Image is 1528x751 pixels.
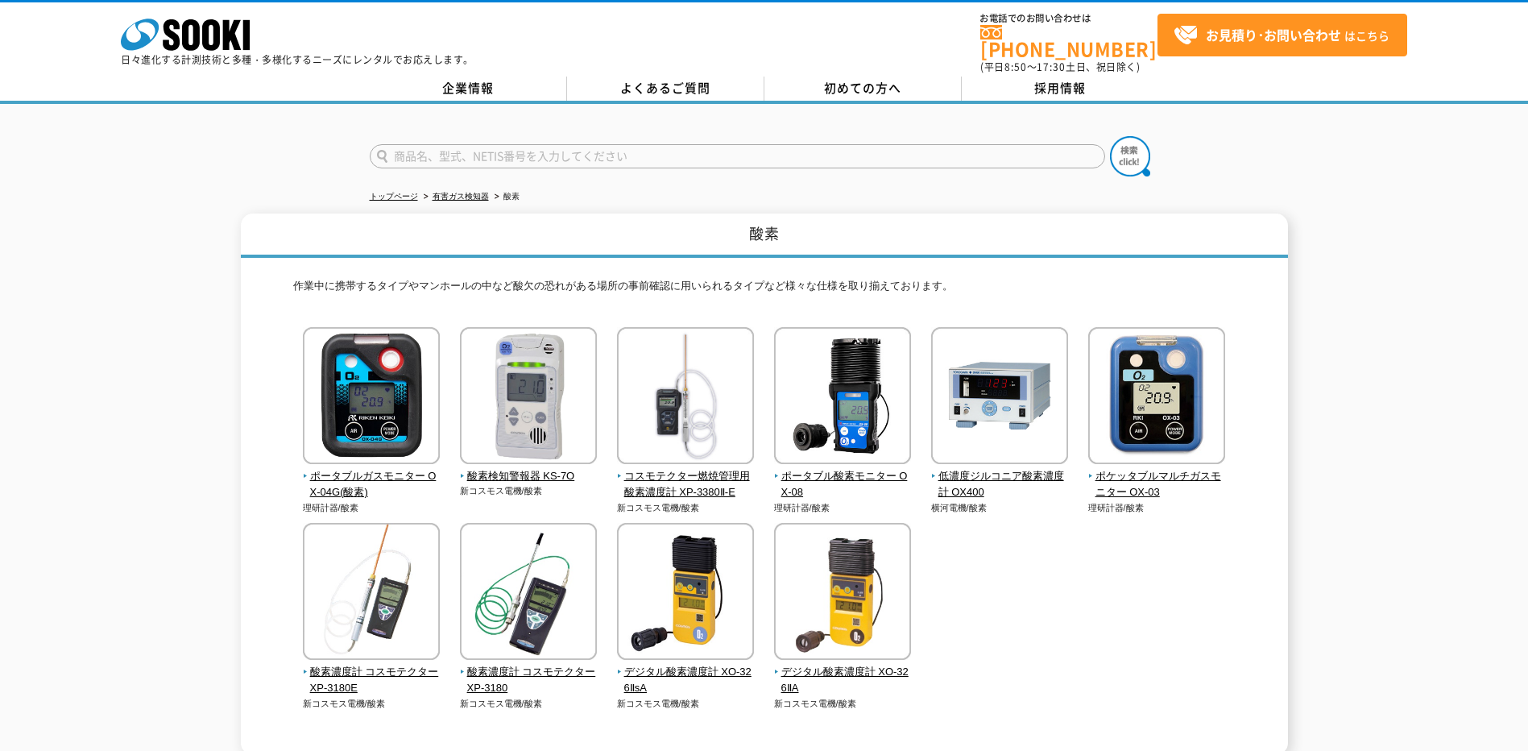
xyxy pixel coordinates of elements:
span: 低濃度ジルコニア酸素濃度計 OX400 [931,468,1069,502]
img: 低濃度ジルコニア酸素濃度計 OX400 [931,327,1068,468]
span: (平日 ～ 土日、祝日除く) [980,60,1140,74]
a: よくあるご質問 [567,77,764,101]
a: トップページ [370,192,418,201]
a: 初めての方へ [764,77,962,101]
span: 初めての方へ [824,79,901,97]
img: 酸素濃度計 コスモテクター XP-3180 [460,523,597,664]
a: デジタル酸素濃度計 XO-326ⅡA [774,649,912,697]
p: 理研計器/酸素 [774,501,912,515]
span: ポータブルガスモニター OX-04G(酸素) [303,468,441,502]
span: 17:30 [1037,60,1066,74]
p: 作業中に携帯するタイプやマンホールの中など酸欠の恐れがある場所の事前確認に用いられるタイプなど様々な仕様を取り揃えております。 [293,278,1236,303]
input: 商品名、型式、NETIS番号を入力してください [370,144,1105,168]
span: お電話でのお問い合わせは [980,14,1157,23]
a: 低濃度ジルコニア酸素濃度計 OX400 [931,453,1069,501]
img: ポータブル酸素モニター OX-08 [774,327,911,468]
span: 8:50 [1004,60,1027,74]
span: ポケッタブルマルチガスモニター OX-03 [1088,468,1226,502]
li: 酸素 [491,189,520,205]
a: ポータブル酸素モニター OX-08 [774,453,912,501]
a: デジタル酸素濃度計 XO-326ⅡsA [617,649,755,697]
span: デジタル酸素濃度計 XO-326ⅡA [774,664,912,698]
p: 理研計器/酸素 [303,501,441,515]
span: ポータブル酸素モニター OX-08 [774,468,912,502]
span: コスモテクター燃焼管理用酸素濃度計 XP-3380Ⅱ-E [617,468,755,502]
a: お見積り･お問い合わせはこちら [1157,14,1407,56]
img: btn_search.png [1110,136,1150,176]
p: 新コスモス電機/酸素 [617,501,755,515]
a: 採用情報 [962,77,1159,101]
p: 新コスモス電機/酸素 [774,697,912,711]
p: 新コスモス電機/酸素 [617,697,755,711]
a: 酸素検知警報器 KS-7O [460,453,598,485]
a: ポケッタブルマルチガスモニター OX-03 [1088,453,1226,501]
img: デジタル酸素濃度計 XO-326ⅡA [774,523,911,664]
h1: 酸素 [241,214,1288,258]
img: 酸素濃度計 コスモテクター XP-3180E [303,523,440,664]
img: コスモテクター燃焼管理用酸素濃度計 XP-3380Ⅱ-E [617,327,754,468]
p: 日々進化する計測技術と多種・多様化するニーズにレンタルでお応えします。 [121,55,474,64]
img: ポータブルガスモニター OX-04G(酸素) [303,327,440,468]
span: デジタル酸素濃度計 XO-326ⅡsA [617,664,755,698]
p: 理研計器/酸素 [1088,501,1226,515]
span: はこちら [1174,23,1389,48]
a: 酸素濃度計 コスモテクター XP-3180E [303,649,441,697]
a: コスモテクター燃焼管理用酸素濃度計 XP-3380Ⅱ-E [617,453,755,501]
span: 酸素濃度計 コスモテクター XP-3180 [460,664,598,698]
a: [PHONE_NUMBER] [980,25,1157,58]
a: ポータブルガスモニター OX-04G(酸素) [303,453,441,501]
p: 横河電機/酸素 [931,501,1069,515]
img: ポケッタブルマルチガスモニター OX-03 [1088,327,1225,468]
img: デジタル酸素濃度計 XO-326ⅡsA [617,523,754,664]
strong: お見積り･お問い合わせ [1206,25,1341,44]
span: 酸素濃度計 コスモテクター XP-3180E [303,664,441,698]
p: 新コスモス電機/酸素 [460,484,598,498]
a: 企業情報 [370,77,567,101]
p: 新コスモス電機/酸素 [460,697,598,711]
a: 有害ガス検知器 [433,192,489,201]
a: 酸素濃度計 コスモテクター XP-3180 [460,649,598,697]
img: 酸素検知警報器 KS-7O [460,327,597,468]
span: 酸素検知警報器 KS-7O [460,468,598,485]
p: 新コスモス電機/酸素 [303,697,441,711]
